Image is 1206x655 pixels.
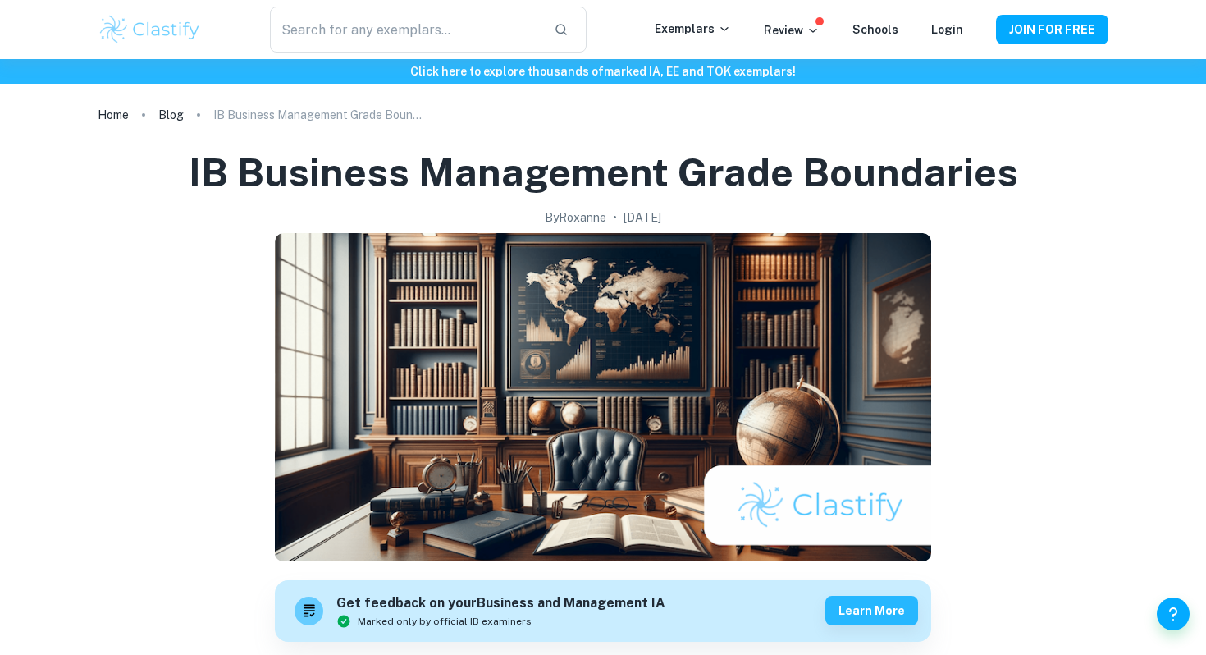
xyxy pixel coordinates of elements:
span: Marked only by official IB examiners [358,614,532,629]
button: Help and Feedback [1157,598,1190,630]
img: IB Business Management Grade Boundaries cover image [275,233,931,561]
p: Exemplars [655,20,731,38]
a: Home [98,103,129,126]
h6: Click here to explore thousands of marked IA, EE and TOK exemplars ! [3,62,1203,80]
a: Get feedback on yourBusiness and Management IAMarked only by official IB examinersLearn more [275,580,931,642]
a: Schools [852,23,898,36]
img: Clastify logo [98,13,202,46]
h6: Get feedback on your Business and Management IA [336,593,665,614]
h2: By Roxanne [545,208,606,227]
p: IB Business Management Grade Boundaries [213,106,427,124]
h2: [DATE] [624,208,661,227]
h1: IB Business Management Grade Boundaries [189,146,1018,199]
p: Review [764,21,820,39]
a: Login [931,23,963,36]
p: • [613,208,617,227]
input: Search for any exemplars... [270,7,541,53]
button: Learn more [825,596,918,625]
a: Blog [158,103,184,126]
button: JOIN FOR FREE [996,15,1108,44]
